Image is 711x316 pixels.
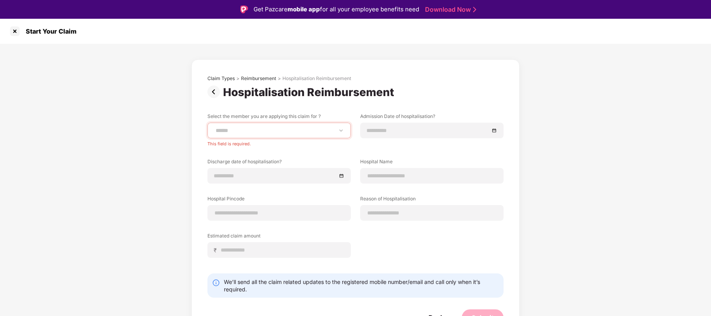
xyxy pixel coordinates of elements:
label: Discharge date of hospitalisation? [207,158,351,168]
img: svg+xml;base64,PHN2ZyBpZD0iUHJldi0zMngzMiIgeG1sbnM9Imh0dHA6Ly93d3cudzMub3JnLzIwMDAvc3ZnIiB3aWR0aD... [207,86,223,98]
div: Reimbursement [241,75,276,82]
label: Reason of Hospitalisation [360,195,504,205]
div: Claim Types [207,75,235,82]
label: Select the member you are applying this claim for ? [207,113,351,123]
div: This field is required. [207,138,351,146]
img: Logo [240,5,248,13]
div: > [236,75,239,82]
img: Stroke [473,5,476,14]
span: ₹ [214,246,220,254]
img: svg+xml;base64,PHN2ZyBpZD0iSW5mby0yMHgyMCIgeG1sbnM9Imh0dHA6Ly93d3cudzMub3JnLzIwMDAvc3ZnIiB3aWR0aD... [212,279,220,287]
label: Hospital Name [360,158,504,168]
div: Hospitalisation Reimbursement [282,75,351,82]
div: Start Your Claim [21,27,77,35]
div: Hospitalisation Reimbursement [223,86,397,99]
label: Admission Date of hospitalisation? [360,113,504,123]
label: Hospital Pincode [207,195,351,205]
label: Estimated claim amount [207,232,351,242]
div: > [278,75,281,82]
strong: mobile app [288,5,320,13]
div: Get Pazcare for all your employee benefits need [254,5,419,14]
div: We’ll send all the claim related updates to the registered mobile number/email and call only when... [224,278,499,293]
a: Download Now [425,5,474,14]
